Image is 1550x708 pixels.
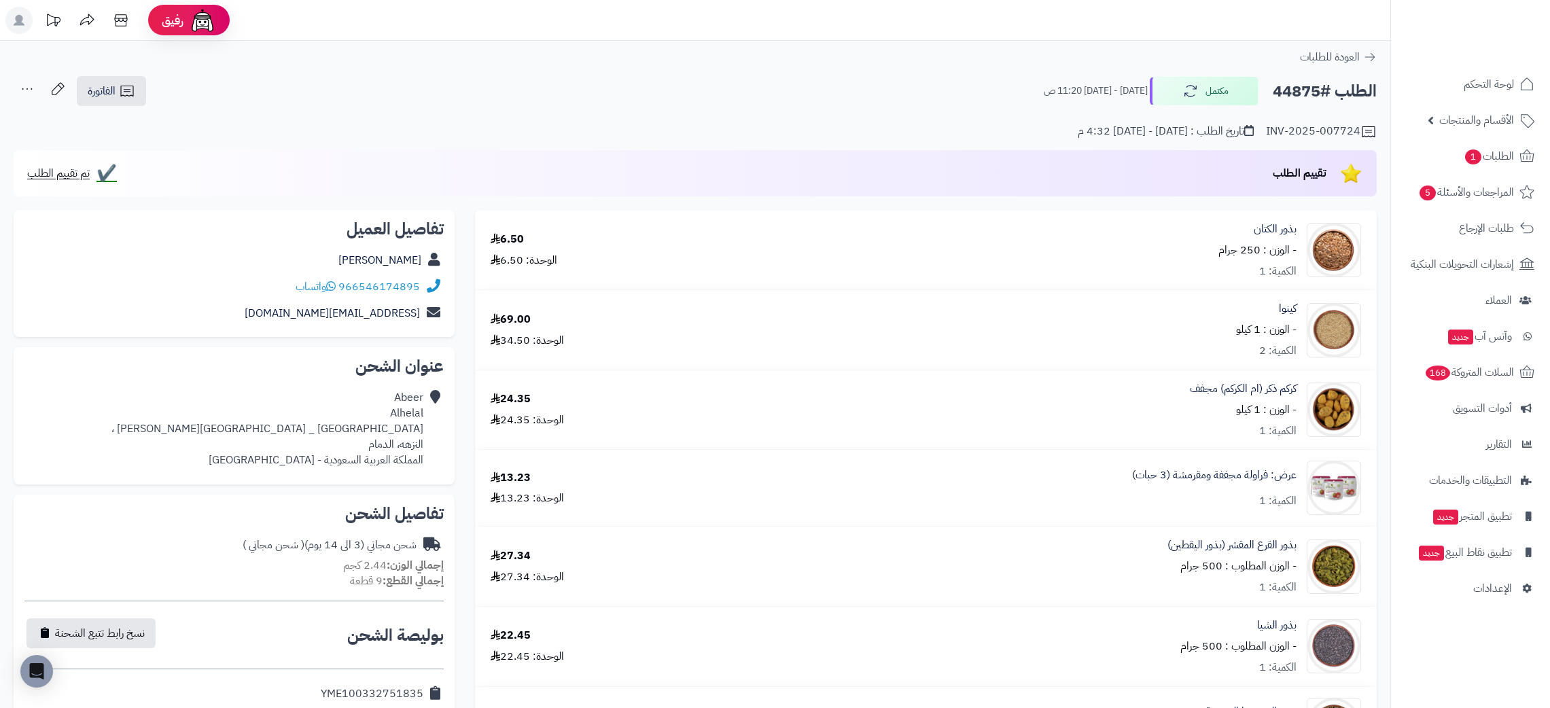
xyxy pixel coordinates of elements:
[1453,399,1512,418] span: أدوات التسويق
[1266,124,1377,140] div: INV-2025-007724
[24,221,444,237] h2: تفاصيل العميل
[1448,330,1473,344] span: جديد
[1459,219,1514,238] span: طلبات الإرجاع
[1399,176,1542,209] a: المراجعات والأسئلة5
[1399,140,1542,173] a: الطلبات1
[1273,165,1326,181] span: تقييم الطلب
[383,573,444,589] strong: إجمالي القطع:
[1254,222,1297,237] a: بذور الكتان
[27,165,117,181] a: ✔️ تم تقييم الطلب
[27,165,90,181] span: تم تقييم الطلب
[338,252,421,268] a: [PERSON_NAME]
[243,537,304,553] span: ( شحن مجاني )
[1399,212,1542,245] a: طلبات الإرجاع
[1150,77,1258,105] button: مكتمل
[1473,579,1512,598] span: الإعدادات
[1418,183,1514,202] span: المراجعات والأسئلة
[1417,543,1512,562] span: تطبيق نقاط البيع
[1300,49,1377,65] a: العودة للطلبات
[1399,248,1542,281] a: إشعارات التحويلات البنكية
[1420,185,1436,200] span: 5
[343,557,444,573] small: 2.44 كجم
[27,618,156,648] button: نسخ رابط تتبع الشحنة
[96,165,117,181] span: ✔️
[1044,84,1148,98] small: [DATE] - [DATE] 11:20 ص
[491,569,564,585] div: الوحدة: 27.34
[245,305,420,321] a: [EMAIL_ADDRESS][DOMAIN_NAME]
[20,655,53,688] div: Open Intercom Messenger
[1399,428,1542,461] a: التقارير
[1486,435,1512,454] span: التقارير
[1180,558,1297,574] small: - الوزن المطلوب : 500 جرام
[1399,572,1542,605] a: الإعدادات
[77,76,146,106] a: الفاتورة
[1259,660,1297,675] div: الكمية: 1
[1399,464,1542,497] a: التطبيقات والخدمات
[491,333,564,349] div: الوحدة: 34.50
[1236,321,1297,338] small: - الوزن : 1 كيلو
[1167,537,1297,553] a: بذور القرع المقشر (بذور اليقطين)
[491,649,564,665] div: الوحدة: 22.45
[88,83,116,99] span: الفاتورة
[1485,291,1512,310] span: العملاء
[243,537,417,553] div: شحن مجاني (3 الى 14 يوم)
[1273,77,1377,105] h2: الطلب #44875
[1259,493,1297,509] div: الكمية: 1
[1411,255,1514,274] span: إشعارات التحويلات البنكية
[1439,111,1514,130] span: الأقسام والمنتجات
[491,391,531,407] div: 24.35
[491,312,531,328] div: 69.00
[1399,320,1542,353] a: وآتس آبجديد
[1300,49,1360,65] span: العودة للطلبات
[387,557,444,573] strong: إجمالي الوزن:
[1426,366,1450,380] span: 168
[1307,539,1360,594] img: 1659889724-Squash%20Seeds%20Peeled-90x90.jpg
[1190,381,1297,397] a: كركم ذكر (ام الكركم) مجفف
[491,253,557,268] div: الوحدة: 6.50
[1447,327,1512,346] span: وآتس آب
[1424,363,1514,382] span: السلات المتروكة
[1236,402,1297,418] small: - الوزن : 1 كيلو
[1259,423,1297,439] div: الكمية: 1
[162,12,183,29] span: رفيق
[1399,68,1542,101] a: لوحة التحكم
[1399,284,1542,317] a: العملاء
[1259,580,1297,595] div: الكمية: 1
[1307,461,1360,515] img: 1646393620-Strawberry%203%20Bundle%20v2%20(web)-90x90.jpg
[24,506,444,522] h2: تفاصيل الشحن
[1433,510,1458,525] span: جديد
[1132,467,1297,483] a: عرض: فراولة مجففة ومقرمشة (3 حبات)
[1399,392,1542,425] a: أدوات التسويق
[347,627,444,643] h2: بوليصة الشحن
[321,686,423,702] div: YME100332751835
[1307,619,1360,673] img: 1667661819-Chia%20Seeds-90x90.jpg
[1307,223,1360,277] img: 1628249871-Flax%20Seeds-90x90.jpg
[55,625,145,641] span: نسخ رابط تتبع الشحنة
[1257,618,1297,633] a: بذور الشيا
[491,491,564,506] div: الوحدة: 13.23
[1419,546,1444,561] span: جديد
[1307,383,1360,437] img: 1639829353-Turmeric%20Mother-90x90.jpg
[350,573,444,589] small: 9 قطعة
[338,279,420,295] a: 966546174895
[111,390,423,467] div: Abeer Alhelal [GEOGRAPHIC_DATA] _ [GEOGRAPHIC_DATA][PERSON_NAME] ، النزهه، الدمام المملكة العربية...
[1399,536,1542,569] a: تطبيق نقاط البيعجديد
[1429,471,1512,490] span: التطبيقات والخدمات
[491,412,564,428] div: الوحدة: 24.35
[1259,264,1297,279] div: الكمية: 1
[1307,303,1360,357] img: 1641876737-Quinoa-90x90.jpg
[1078,124,1254,139] div: تاريخ الطلب : [DATE] - [DATE] 4:32 م
[1399,356,1542,389] a: السلات المتروكة168
[491,470,531,486] div: 13.23
[1259,343,1297,359] div: الكمية: 2
[491,628,531,643] div: 22.45
[491,548,531,564] div: 27.34
[1279,301,1297,317] a: كينوا
[36,7,70,37] a: تحديثات المنصة
[1432,507,1512,526] span: تطبيق المتجر
[491,232,524,247] div: 6.50
[1464,147,1514,166] span: الطلبات
[189,7,216,34] img: ai-face.png
[296,279,336,295] a: واتساب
